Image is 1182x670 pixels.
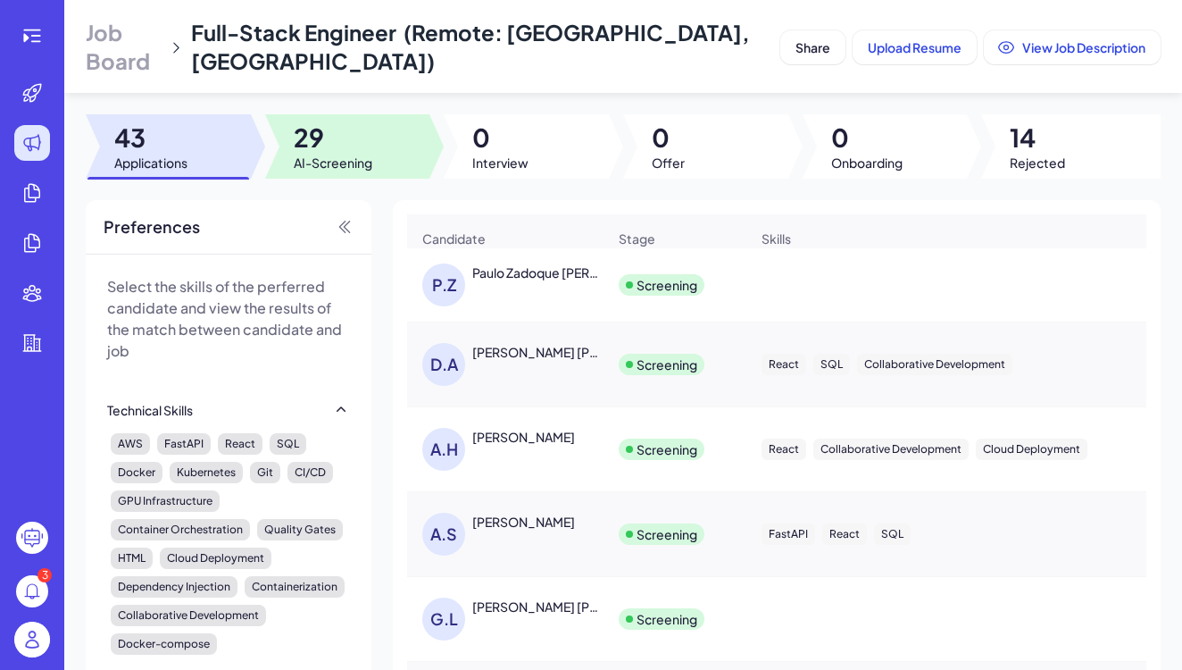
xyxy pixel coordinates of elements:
span: 14 [1010,121,1065,154]
div: FastAPI [762,523,815,545]
span: 43 [114,121,187,154]
div: React [762,354,806,375]
div: Collaborative Development [857,354,1012,375]
div: Gabriel Lima da Silva [472,598,604,616]
span: AI-Screening [294,154,372,172]
div: Cloud Deployment [160,548,271,569]
div: 3 [37,568,52,582]
div: Dependency Injection [111,576,237,598]
div: SQL [270,433,306,455]
div: D.A [422,343,465,386]
div: P.Z [422,264,465,306]
div: Technical Skills [107,401,193,419]
span: View Job Description [1022,39,1145,55]
div: CI/CD [287,462,333,483]
div: Paulo Zadoque Gonçalves Borges [472,264,604,281]
span: Rejected [1010,154,1065,172]
div: SQL [813,354,850,375]
div: Screening [637,276,697,294]
div: React [822,523,867,545]
span: Onboarding [831,154,903,172]
div: Ayrton Sousa Marinho [472,513,575,531]
div: HTML [111,548,153,569]
div: React [762,439,806,460]
span: Full-Stack Engineer (Remote: [GEOGRAPHIC_DATA], [GEOGRAPHIC_DATA]) [191,19,750,74]
div: Containerization [245,576,345,598]
span: Upload Resume [868,39,961,55]
div: FastAPI [157,433,211,455]
span: 29 [294,121,372,154]
span: 0 [652,121,685,154]
div: Docker-compose [111,633,217,655]
span: Candidate [422,230,486,247]
div: Collaborative Development [111,605,266,626]
div: A.H [422,428,465,471]
div: SQL [874,523,911,545]
span: Stage [619,230,655,247]
div: AWS [111,433,150,455]
div: Screening [637,440,697,458]
button: Upload Resume [853,30,977,64]
button: Share [780,30,845,64]
span: Applications [114,154,187,172]
div: Quality Gates [257,519,343,540]
span: Skills [762,230,791,247]
span: Offer [652,154,685,172]
span: Share [795,39,830,55]
span: Interview [472,154,529,172]
p: Select the skills of the perferred candidate and view the results of the match between candidate ... [107,276,350,362]
span: 0 [831,121,903,154]
div: Collaborative Development [813,439,969,460]
div: G.L [422,598,465,641]
div: A.S [422,513,465,556]
span: Job Board [86,18,162,75]
div: Container Orchestration [111,519,250,540]
div: Git [250,462,280,483]
div: Docker [111,462,162,483]
div: GPU Infrastructure [111,490,220,512]
div: React [218,433,262,455]
div: Screening [637,525,697,543]
button: View Job Description [984,30,1161,64]
img: user_logo.png [14,622,50,657]
span: 0 [472,121,529,154]
span: Preferences [104,214,200,239]
div: Daniel Alexandre Carneiro [472,343,604,361]
div: Kubernetes [170,462,243,483]
div: Screening [637,356,697,373]
div: Screening [637,610,697,628]
div: Armando Hector [472,428,575,446]
div: Cloud Deployment [976,439,1087,460]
